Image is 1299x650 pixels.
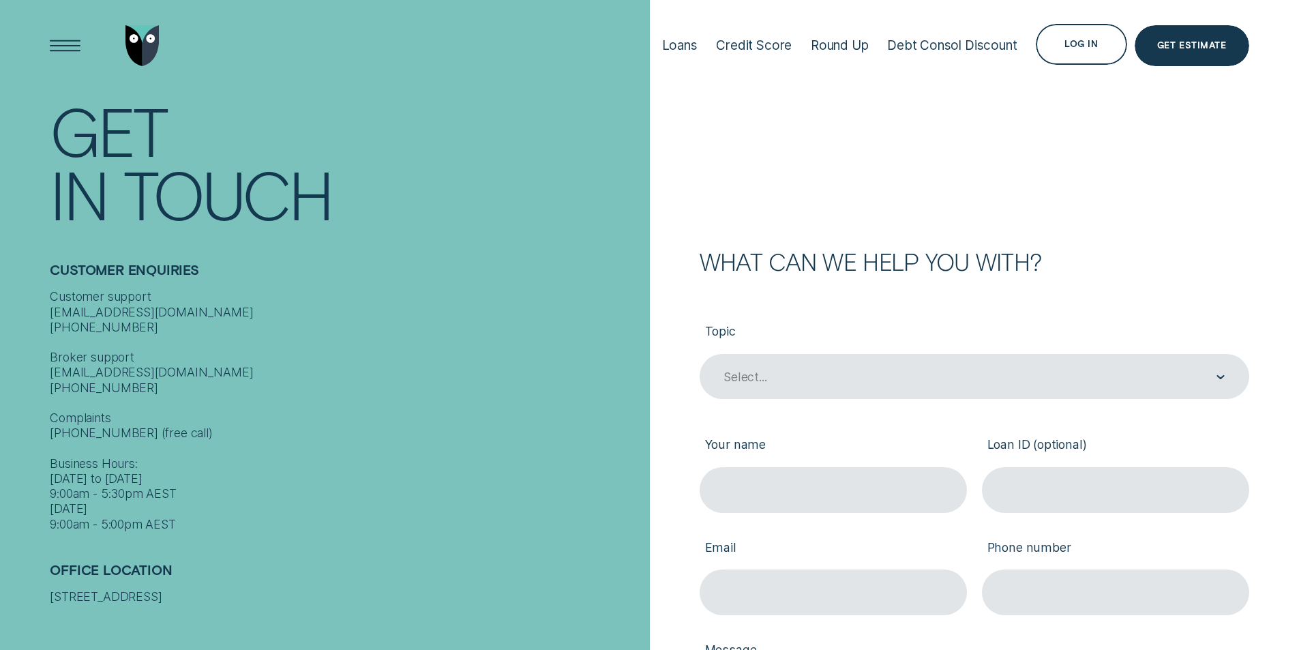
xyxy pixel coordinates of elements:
[811,38,869,53] div: Round Up
[700,426,967,467] label: Your name
[50,289,642,532] div: Customer support [EMAIL_ADDRESS][DOMAIN_NAME] [PHONE_NUMBER] Broker support [EMAIL_ADDRESS][DOMAI...
[982,528,1249,570] label: Phone number
[982,426,1249,467] label: Loan ID (optional)
[700,250,1249,273] h2: What can we help you with?
[1135,25,1249,66] a: Get Estimate
[123,162,332,225] div: Touch
[662,38,698,53] div: Loans
[716,38,792,53] div: Credit Score
[125,25,160,66] img: Wisr
[50,162,107,225] div: In
[700,528,967,570] label: Email
[700,312,1249,353] label: Topic
[723,370,766,385] div: Select...
[50,98,642,225] h1: Get In Touch
[50,562,642,589] h2: Office Location
[887,38,1017,53] div: Debt Consol Discount
[1036,24,1126,65] button: Log in
[50,98,166,162] div: Get
[45,25,86,66] button: Open Menu
[50,589,642,604] div: [STREET_ADDRESS]
[50,262,642,289] h2: Customer Enquiries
